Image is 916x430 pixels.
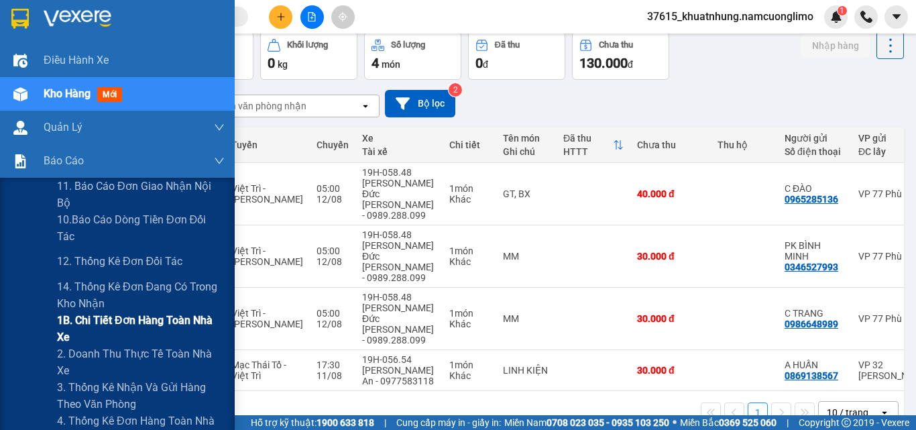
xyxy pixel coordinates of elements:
span: 10.Báo cáo dòng tiền đơn đối tác [57,211,225,245]
img: warehouse-icon [13,54,27,68]
div: Người gửi [785,133,845,144]
div: Ghi chú [503,146,550,157]
img: phone-icon [860,11,872,23]
span: Điều hành xe [44,52,109,68]
span: Hỗ trợ kỹ thuật: [251,415,374,430]
span: Việt Trì - [PERSON_NAME] [231,308,303,329]
span: | [384,415,386,430]
div: LINH KIỆN [503,365,550,376]
span: caret-down [891,11,903,23]
div: GT, BX [503,189,550,199]
sup: 2 [449,83,462,97]
span: copyright [842,418,851,427]
img: warehouse-icon [13,87,27,101]
div: 12/08 [317,194,349,205]
span: plus [276,12,286,21]
span: 37615_khuatnhung.namcuonglimo [636,8,824,25]
div: Khác [449,194,490,205]
span: file-add [307,12,317,21]
div: HTTT [563,146,613,157]
div: 19H-056.54 [362,354,436,365]
img: logo-vxr [11,9,29,29]
div: Đã thu [563,133,613,144]
span: đ [483,59,488,70]
div: 19H-058.48 [362,167,436,178]
button: Nhập hàng [801,34,870,58]
strong: 0369 525 060 [719,417,777,428]
span: down [214,122,225,133]
button: Số lượng4món [364,32,461,80]
img: warehouse-icon [13,121,27,135]
div: 0986648989 [785,319,838,329]
div: Xe [362,133,436,144]
div: 30.000 đ [637,365,704,376]
span: Cung cấp máy in - giấy in: [396,415,501,430]
div: 30.000 đ [637,313,704,324]
div: Đã thu [495,40,520,50]
div: Khác [449,370,490,381]
div: 1 món [449,360,490,370]
button: Khối lượng0kg [260,32,357,80]
span: Miền Nam [504,415,669,430]
span: Việt Trì - [PERSON_NAME] [231,183,303,205]
span: đ [628,59,633,70]
button: Bộ lọc [385,90,455,117]
div: 11/08 [317,370,349,381]
span: Báo cáo [44,152,84,169]
span: món [382,59,400,70]
span: 1 [840,6,844,15]
div: Khối lượng [287,40,328,50]
span: Kho hàng [44,87,91,100]
div: Tuyến [231,140,303,150]
div: Chưa thu [599,40,633,50]
span: 4 [371,55,379,71]
span: Miền Bắc [680,415,777,430]
span: 12. Thống kê đơn đối tác [57,253,182,270]
div: 0965285136 [785,194,838,205]
button: 1 [748,402,768,423]
div: MM [503,251,550,262]
div: 1 món [449,183,490,194]
th: Toggle SortBy [557,127,630,163]
span: 130.000 [579,55,628,71]
div: 10 / trang [827,406,868,419]
span: aim [338,12,347,21]
span: 0 [268,55,275,71]
div: Số lượng [391,40,425,50]
svg: open [360,101,371,111]
div: 0346527993 [785,262,838,272]
span: 1B. Chi tiết đơn hàng toàn nhà xe [57,312,225,345]
div: 30.000 đ [637,251,704,262]
div: Chưa thu [637,140,704,150]
div: 19H-058.48 [362,229,436,240]
span: 0 [475,55,483,71]
div: Tài xế [362,146,436,157]
strong: 1900 633 818 [317,417,374,428]
div: Thu hộ [718,140,771,150]
button: aim [331,5,355,29]
span: kg [278,59,288,70]
span: down [214,156,225,166]
div: [PERSON_NAME] An - 0977583118 [362,365,436,386]
div: A HUẤN [785,360,845,370]
span: Quản Lý [44,119,82,136]
button: Chưa thu130.000đ [572,32,669,80]
span: ⚪️ [673,420,677,425]
span: 2. Doanh thu thực tế toàn nhà xe [57,345,225,379]
div: 05:00 [317,183,349,194]
div: Tên món [503,133,550,144]
div: 40.000 đ [637,189,704,199]
button: caret-down [884,5,908,29]
div: Khác [449,256,490,267]
span: 3. Thống kê nhận và gửi hàng theo văn phòng [57,379,225,413]
div: C TRANG [785,308,845,319]
div: 12/08 [317,256,349,267]
div: Khác [449,319,490,329]
button: file-add [300,5,324,29]
span: 11. Báo cáo đơn giao nhận nội bộ [57,178,225,211]
div: [PERSON_NAME] Đức [PERSON_NAME] - 0989.288.099 [362,178,436,221]
div: Chọn văn phòng nhận [214,99,306,113]
span: | [787,415,789,430]
button: Đã thu0đ [468,32,565,80]
div: 05:00 [317,246,349,256]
